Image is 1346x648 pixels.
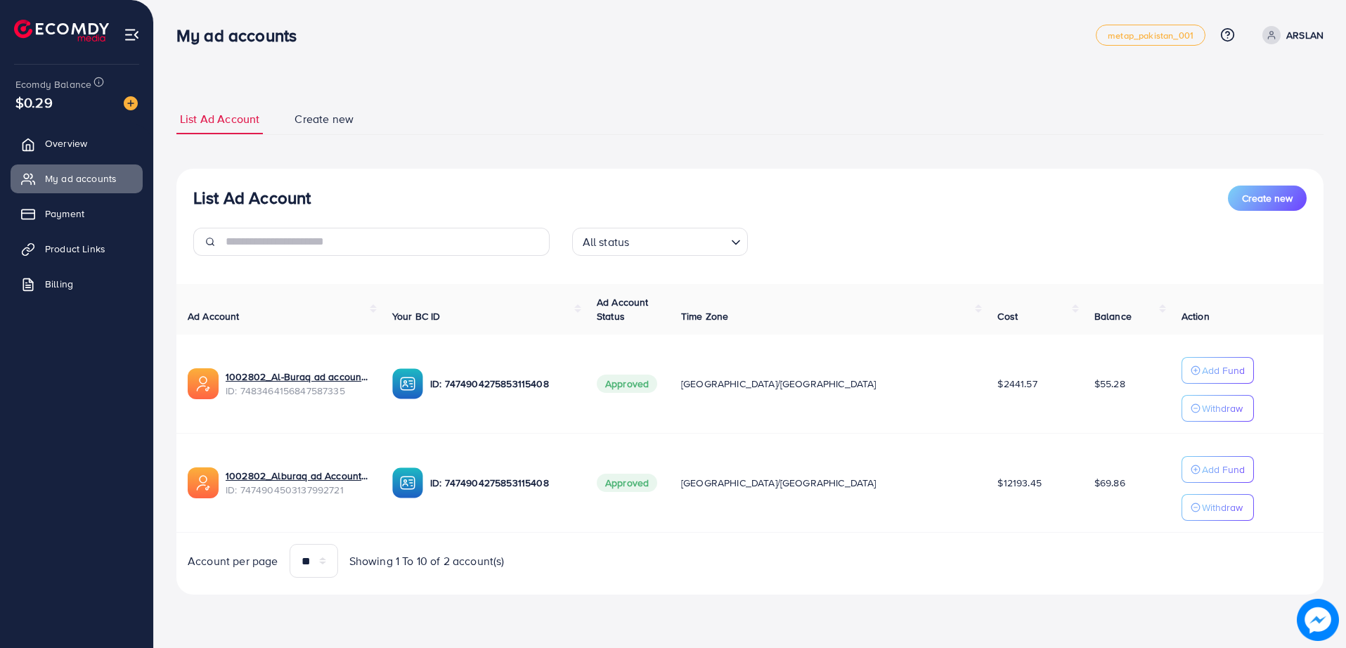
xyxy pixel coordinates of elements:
[45,207,84,221] span: Payment
[1094,476,1125,490] span: $69.86
[226,384,370,398] span: ID: 7483464156847587335
[1094,377,1125,391] span: $55.28
[226,469,370,498] div: <span class='underline'>1002802_Alburaq ad Account 1_1740386843243</span></br>7474904503137992721
[295,111,354,127] span: Create new
[1182,456,1254,483] button: Add Fund
[188,553,278,569] span: Account per page
[124,27,140,43] img: menu
[176,25,308,46] h3: My ad accounts
[681,377,876,391] span: [GEOGRAPHIC_DATA]/[GEOGRAPHIC_DATA]
[997,309,1018,323] span: Cost
[45,242,105,256] span: Product Links
[188,467,219,498] img: ic-ads-acc.e4c84228.svg
[1242,191,1293,205] span: Create new
[997,476,1041,490] span: $12193.45
[1096,25,1205,46] a: metap_pakistan_001
[226,483,370,497] span: ID: 7474904503137992721
[1094,309,1132,323] span: Balance
[124,96,138,110] img: image
[11,270,143,298] a: Billing
[1297,599,1339,641] img: image
[188,309,240,323] span: Ad Account
[1182,309,1210,323] span: Action
[1202,362,1245,379] p: Add Fund
[1228,186,1307,211] button: Create new
[15,92,53,112] span: $0.29
[180,111,259,127] span: List Ad Account
[1202,499,1243,516] p: Withdraw
[11,129,143,157] a: Overview
[392,368,423,399] img: ic-ba-acc.ded83a64.svg
[997,377,1037,391] span: $2441.57
[430,375,574,392] p: ID: 7474904275853115408
[193,188,311,208] h3: List Ad Account
[572,228,748,256] div: Search for option
[597,474,657,492] span: Approved
[1202,461,1245,478] p: Add Fund
[597,375,657,393] span: Approved
[1182,395,1254,422] button: Withdraw
[226,370,370,384] a: 1002802_Al-Buraq ad account 02_1742380041767
[1108,31,1193,40] span: metap_pakistan_001
[45,171,117,186] span: My ad accounts
[14,20,109,41] img: logo
[597,295,649,323] span: Ad Account Status
[1286,27,1324,44] p: ARSLAN
[11,235,143,263] a: Product Links
[226,469,370,483] a: 1002802_Alburaq ad Account 1_1740386843243
[681,309,728,323] span: Time Zone
[392,467,423,498] img: ic-ba-acc.ded83a64.svg
[580,232,633,252] span: All status
[1182,494,1254,521] button: Withdraw
[11,200,143,228] a: Payment
[226,370,370,398] div: <span class='underline'>1002802_Al-Buraq ad account 02_1742380041767</span></br>7483464156847587335
[45,277,73,291] span: Billing
[633,229,725,252] input: Search for option
[1202,400,1243,417] p: Withdraw
[392,309,441,323] span: Your BC ID
[188,368,219,399] img: ic-ads-acc.e4c84228.svg
[430,474,574,491] p: ID: 7474904275853115408
[681,476,876,490] span: [GEOGRAPHIC_DATA]/[GEOGRAPHIC_DATA]
[349,553,505,569] span: Showing 1 To 10 of 2 account(s)
[15,77,91,91] span: Ecomdy Balance
[1182,357,1254,384] button: Add Fund
[11,164,143,193] a: My ad accounts
[1257,26,1324,44] a: ARSLAN
[45,136,87,150] span: Overview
